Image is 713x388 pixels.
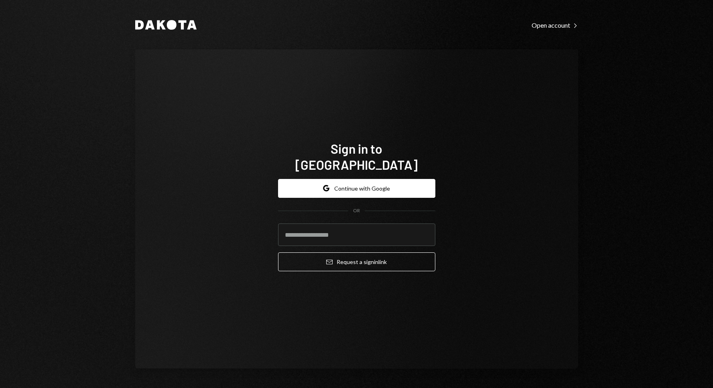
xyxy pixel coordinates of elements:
div: Open account [532,21,578,29]
h1: Sign in to [GEOGRAPHIC_DATA] [278,140,435,173]
button: Continue with Google [278,179,435,198]
a: Open account [532,20,578,29]
button: Request a signinlink [278,252,435,271]
div: OR [353,207,360,214]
